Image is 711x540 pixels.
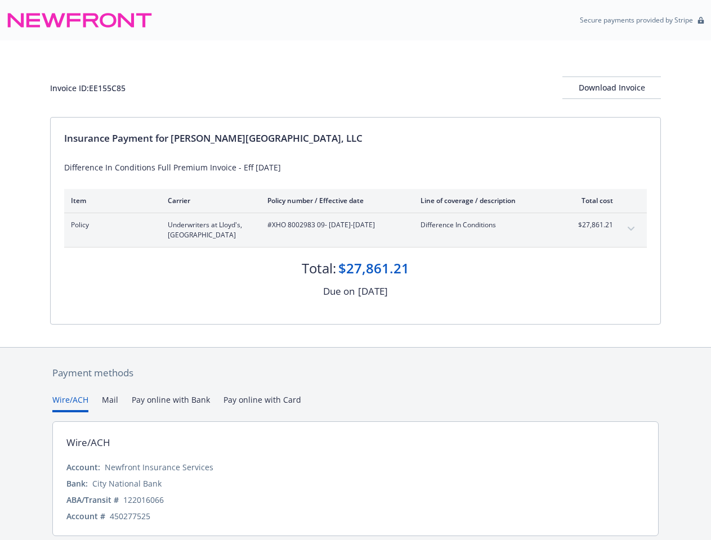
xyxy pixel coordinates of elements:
div: $27,861.21 [338,259,409,278]
div: Bank: [66,478,88,489]
div: Account: [66,461,100,473]
span: Difference In Conditions [421,220,553,230]
div: Newfront Insurance Services [105,461,213,473]
div: Download Invoice [562,77,661,98]
span: $27,861.21 [571,220,613,230]
div: 450277525 [110,510,150,522]
p: Secure payments provided by Stripe [580,15,693,25]
button: Wire/ACH [52,394,88,412]
button: Pay online with Card [223,394,301,412]
div: Total cost [571,196,613,205]
div: Line of coverage / description [421,196,553,205]
div: City National Bank [92,478,162,489]
div: 122016066 [123,494,164,506]
div: Total: [302,259,336,278]
span: Underwriters at Lloyd's, [GEOGRAPHIC_DATA] [168,220,249,240]
div: [DATE] [358,284,388,299]
div: PolicyUnderwriters at Lloyd's, [GEOGRAPHIC_DATA]#XHO 8002983 09- [DATE]-[DATE]Difference In Condi... [64,213,647,247]
div: Account # [66,510,105,522]
div: Policy number / Effective date [267,196,403,205]
button: Mail [102,394,118,412]
div: Invoice ID: EE155C85 [50,82,126,94]
button: Download Invoice [562,76,661,99]
button: Pay online with Bank [132,394,210,412]
div: Carrier [168,196,249,205]
div: Wire/ACH [66,435,110,450]
div: Item [71,196,150,205]
button: expand content [622,220,640,238]
span: Policy [71,220,150,230]
div: Difference In Conditions Full Premium Invoice - Eff [DATE] [64,161,647,173]
div: Due on [323,284,355,299]
div: ABA/Transit # [66,494,119,506]
div: Insurance Payment for [PERSON_NAME][GEOGRAPHIC_DATA], LLC [64,131,647,146]
span: #XHO 8002983 09 - [DATE]-[DATE] [267,220,403,230]
div: Payment methods [52,366,659,380]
